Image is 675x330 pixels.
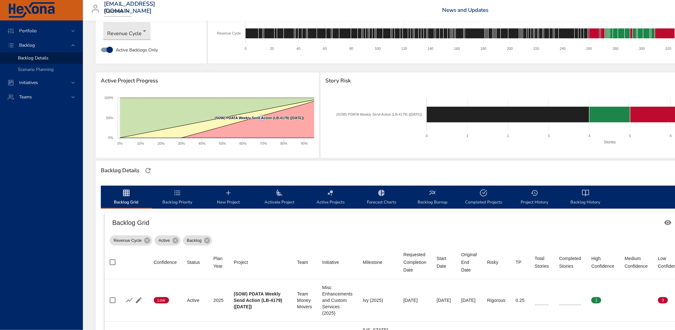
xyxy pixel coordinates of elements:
div: Active [187,297,203,303]
div: Sort [437,255,451,270]
span: Backlog Priority [156,189,199,206]
text: 1 [466,134,468,138]
span: Risky [487,258,506,266]
div: Revenue Cycle [103,22,151,40]
div: Completed Stories [559,255,581,270]
div: 2025 [213,297,224,303]
div: Sort [535,255,549,270]
text: 30% [178,142,185,145]
div: [DATE] [437,297,451,303]
text: 20 [270,47,274,50]
div: Sort [591,255,614,270]
text: 220 [534,47,539,50]
div: Backlog Details [99,165,141,176]
text: 40 [297,47,300,50]
div: Initiative [322,258,339,266]
span: New Project [207,189,250,206]
text: 100 [375,47,381,50]
div: Sort [187,258,200,266]
text: 180 [481,47,486,50]
div: Revenue Cycle [110,235,152,246]
text: 90% [301,142,308,145]
div: Risky [487,258,499,266]
a: News and Updates [442,6,489,14]
text: 140 [428,47,434,50]
text: 6 [670,134,672,138]
div: [DATE] [404,297,427,303]
text: Stories [604,140,616,144]
span: Backlog [14,42,40,48]
span: Low [154,297,169,303]
span: 3 [658,297,668,303]
span: Backlog [183,237,205,244]
text: 280 [613,47,619,50]
div: Sort [154,258,177,266]
div: Backlog [183,235,212,246]
div: Sort [516,258,522,266]
text: 240 [560,47,566,50]
span: TP [516,258,525,266]
div: Sort [461,251,477,274]
div: Sort [213,255,224,270]
div: Project [234,258,248,266]
div: 0.25 [516,297,525,303]
span: Backlog Details [18,55,48,61]
span: Project [234,258,287,266]
div: Raintree [104,6,131,17]
text: 70% [260,142,267,145]
text: 320 [666,47,671,50]
h6: Backlog Grid [112,218,660,228]
span: 0 [625,297,635,303]
span: Start Date [437,255,451,270]
div: Team [297,258,308,266]
text: 4 [589,134,590,138]
text: 60 [323,47,327,50]
div: Ivy (2025) [363,297,393,303]
span: Backlog Burnup [411,189,454,206]
text: 40% [198,142,205,145]
text: Revenue Cycle [217,31,241,35]
text: (SOW) PDATA Weekly Send Action (LB-4179) ([DATE]) [215,116,304,120]
text: 50% [219,142,226,145]
text: 80% [280,142,287,145]
div: Sort [234,258,248,266]
div: TP [516,258,522,266]
div: Requested Completion Date [404,251,427,274]
div: Sort [559,255,581,270]
text: 0 [245,47,247,50]
text: 0% [117,142,122,145]
span: Completed Projects [462,189,505,206]
div: Original End Date [461,251,477,274]
text: 50% [106,116,113,120]
text: 10% [137,142,144,145]
text: 5 [629,134,631,138]
div: Sort [625,255,648,270]
div: Status [187,258,200,266]
div: Sort [404,251,427,274]
div: High Confidence [591,255,614,270]
text: 0% [108,136,113,140]
div: Total Stories [535,255,549,270]
button: Show Burnup [124,295,134,305]
text: 0 [426,134,428,138]
div: Active [155,235,180,246]
text: 2 [507,134,509,138]
div: Plan Year [213,255,224,270]
span: Team [297,258,312,266]
text: 60% [240,142,247,145]
span: Status [187,258,203,266]
span: Portfolio [14,28,42,34]
div: Medium Confidence [625,255,648,270]
text: 260 [586,47,592,50]
text: 3 [548,134,550,138]
span: Forecast Charts [360,189,403,206]
span: Milestone [363,258,393,266]
span: Revenue Cycle [110,237,145,244]
div: Sort [322,258,339,266]
div: Sort [487,258,499,266]
span: Teams [14,94,37,100]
